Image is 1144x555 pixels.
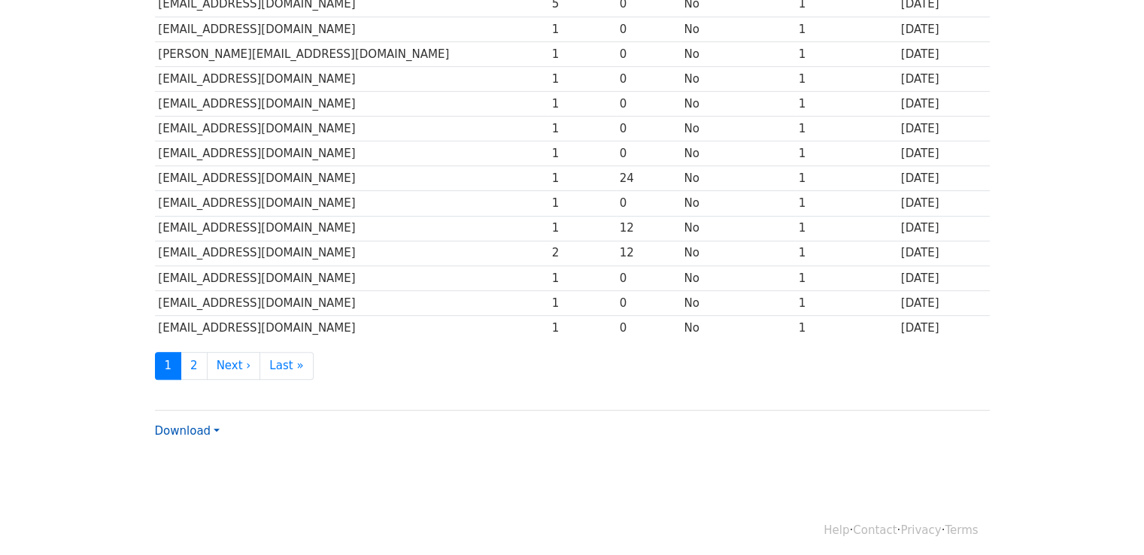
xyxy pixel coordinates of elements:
td: 12 [616,241,681,265]
td: [DATE] [897,216,990,241]
td: [EMAIL_ADDRESS][DOMAIN_NAME] [155,290,548,315]
td: [DATE] [897,17,990,41]
td: [DATE] [897,92,990,117]
td: No [681,265,795,290]
td: 0 [616,191,681,216]
td: 1 [795,41,897,66]
td: No [681,141,795,166]
td: 12 [616,216,681,241]
td: 1 [795,117,897,141]
td: 0 [616,17,681,41]
td: 0 [616,265,681,290]
a: Contact [853,523,897,537]
td: 1 [548,191,616,216]
td: [DATE] [897,290,990,315]
td: [DATE] [897,117,990,141]
td: 1 [795,17,897,41]
iframe: Chat Widget [1069,483,1144,555]
a: Terms [945,523,978,537]
td: [EMAIL_ADDRESS][DOMAIN_NAME] [155,141,548,166]
td: [DATE] [897,265,990,290]
td: No [681,191,795,216]
a: Download [155,424,220,438]
a: Privacy [900,523,941,537]
td: 1 [548,315,616,340]
td: No [681,290,795,315]
td: 1 [548,41,616,66]
td: [DATE] [897,66,990,91]
td: 0 [616,92,681,117]
td: 2 [548,241,616,265]
td: 1 [795,216,897,241]
td: 0 [616,141,681,166]
td: [EMAIL_ADDRESS][DOMAIN_NAME] [155,265,548,290]
td: [EMAIL_ADDRESS][DOMAIN_NAME] [155,191,548,216]
td: No [681,166,795,191]
td: 1 [795,191,897,216]
a: Help [824,523,849,537]
td: 1 [795,92,897,117]
td: [DATE] [897,41,990,66]
td: 1 [795,241,897,265]
td: 1 [795,141,897,166]
td: No [681,216,795,241]
td: No [681,17,795,41]
td: 1 [548,66,616,91]
td: [DATE] [897,141,990,166]
td: 1 [548,265,616,290]
td: 1 [795,315,897,340]
td: 1 [548,166,616,191]
td: [DATE] [897,191,990,216]
td: [EMAIL_ADDRESS][DOMAIN_NAME] [155,17,548,41]
a: Last » [259,352,313,380]
td: 1 [795,66,897,91]
td: No [681,315,795,340]
td: 1 [548,92,616,117]
td: 1 [795,290,897,315]
td: No [681,241,795,265]
td: [EMAIL_ADDRESS][DOMAIN_NAME] [155,66,548,91]
td: No [681,117,795,141]
td: 0 [616,66,681,91]
td: 24 [616,166,681,191]
td: [EMAIL_ADDRESS][DOMAIN_NAME] [155,166,548,191]
td: 1 [548,216,616,241]
td: 1 [548,17,616,41]
td: [PERSON_NAME][EMAIL_ADDRESS][DOMAIN_NAME] [155,41,548,66]
td: 0 [616,290,681,315]
a: 2 [181,352,208,380]
td: 1 [795,166,897,191]
td: [EMAIL_ADDRESS][DOMAIN_NAME] [155,315,548,340]
td: 0 [616,117,681,141]
td: [EMAIL_ADDRESS][DOMAIN_NAME] [155,241,548,265]
td: [EMAIL_ADDRESS][DOMAIN_NAME] [155,216,548,241]
td: [DATE] [897,315,990,340]
td: 0 [616,41,681,66]
td: 1 [548,141,616,166]
td: [DATE] [897,241,990,265]
td: [EMAIL_ADDRESS][DOMAIN_NAME] [155,117,548,141]
a: Next › [207,352,261,380]
a: 1 [155,352,182,380]
td: 1 [548,117,616,141]
td: 1 [548,290,616,315]
td: No [681,41,795,66]
td: [DATE] [897,166,990,191]
td: No [681,92,795,117]
td: [EMAIL_ADDRESS][DOMAIN_NAME] [155,92,548,117]
td: No [681,66,795,91]
td: 0 [616,315,681,340]
td: 1 [795,265,897,290]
